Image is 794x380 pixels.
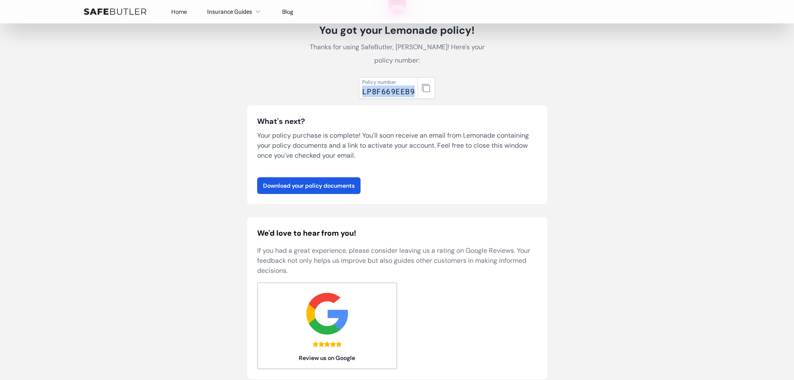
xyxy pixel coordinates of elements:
[257,246,537,276] p: If you had a great experience, please consider leaving us a rating on Google Reviews. Your feedba...
[171,8,187,15] a: Home
[258,354,397,362] span: Review us on Google
[207,7,262,17] button: Insurance Guides
[304,24,491,37] h1: You got your Lemonade policy!
[257,131,537,161] p: Your policy purchase is complete! You'll soon receive an email from Lemonade containing your poli...
[282,8,293,15] a: Blog
[84,8,146,15] img: SafeButler Text Logo
[257,177,361,194] a: Download your policy documents
[306,293,348,335] img: google.svg
[257,116,537,127] h3: What's next?
[304,40,491,67] p: Thanks for using SafeButler, [PERSON_NAME]! Here's your policy number:
[362,86,415,97] div: LP8F669EEB9
[257,282,397,369] a: Review us on Google
[362,79,415,86] div: Policy number
[313,341,342,347] div: 5.0
[257,227,537,239] h2: We'd love to hear from you!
